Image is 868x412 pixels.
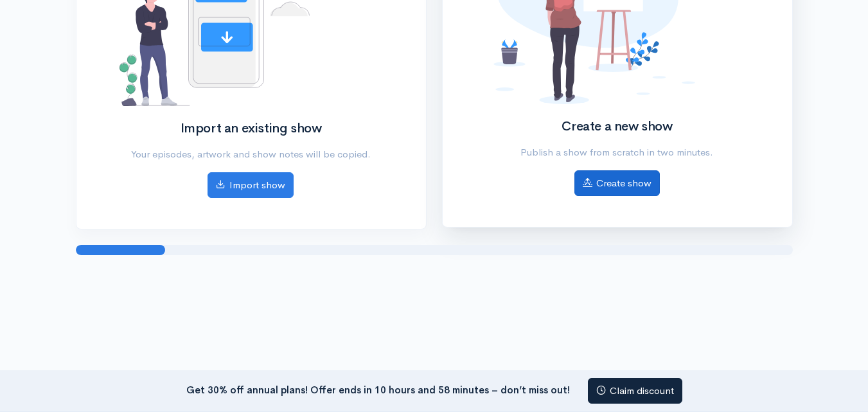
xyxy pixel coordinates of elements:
[208,172,294,199] a: Import show
[120,147,382,162] p: Your episodes, artwork and show notes will be copied.
[574,170,660,197] a: Create show
[186,383,570,395] strong: Get 30% off annual plans! Offer ends in 10 hours and 58 minutes – don’t miss out!
[120,121,382,136] h2: Import an existing show
[486,120,748,134] h2: Create a new show
[588,378,682,404] a: Claim discount
[486,145,748,160] p: Publish a show from scratch in two minutes.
